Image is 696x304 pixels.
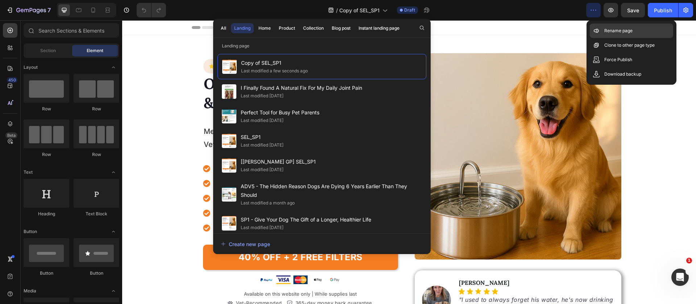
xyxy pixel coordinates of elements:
button: All [217,23,229,33]
button: Blog post [328,23,354,33]
span: Section [40,47,56,54]
div: Landing [234,25,250,31]
span: Toggle open [108,285,119,297]
p: Clone to other page type [604,42,655,49]
div: Button [74,270,119,276]
div: Beta [5,132,17,138]
img: Captura_de_pantalla_2025-06-27_a_la_s_1.49.00_p._m..png [300,265,329,294]
button: Create new page [220,237,423,251]
div: Last modified [DATE] [241,224,283,231]
div: Row [74,151,119,158]
span: Perfect Tool for Busy Pet Parents [241,108,319,117]
span: Toggle open [108,166,119,178]
div: Last modified [DATE] [241,92,283,100]
span: I Finally Found A Natural Fix For My Daily Joint Pain [241,84,362,92]
img: 495611768014373769-47762bdc-c92b-46d1-973d-50401e2847fe.png [137,255,220,264]
button: Landing [231,23,254,33]
i: "I used to always forget his water, he's now drinking way more than ever. He's more active, and o... [337,276,491,300]
div: 450 [7,77,17,83]
span: Text [24,169,33,176]
span: 365-day money back guarantee [173,280,250,286]
button: Collection [300,23,327,33]
span: Element [87,47,103,54]
span: Meet The Water Fountain That 50,000+ Dog Parents & Vets Obsess Over! [82,107,271,128]
span: 1 [686,258,692,263]
span: SEL_SP1 [241,133,283,142]
span: Layout [24,64,38,71]
div: Heading [24,211,69,217]
div: Collection [303,25,324,31]
div: Publish [654,7,672,14]
strong: 40% OFF + 2 FREE FILTERS [116,231,240,242]
div: Button [24,270,69,276]
span: Copy of SEL_SP1 [241,59,308,67]
strong: (+392 reviews) [149,43,187,48]
span: Button [24,228,37,235]
p: 7 [47,6,51,14]
div: Home [258,25,271,31]
strong: [PERSON_NAME] [337,259,387,266]
p: Landing page [213,42,431,50]
div: Last modified [DATE] [241,117,283,124]
a: 40% OFF + 2 FREE FILTERS [81,224,276,250]
iframe: Intercom live chat [671,269,689,286]
span: Stainless Steel [94,144,137,152]
button: Publish [648,3,678,17]
span: SP1 - Give Your Dog The Gift of a Longer, Healthier Life [241,215,371,224]
span: Whisper Quiet [94,203,138,212]
div: Row [74,106,119,112]
div: Last modified a few seconds ago [241,67,308,75]
button: Instant landing page [355,23,403,33]
span: Toggle open [108,226,119,237]
div: Last modified [DATE] [241,142,283,149]
div: Row [24,106,69,112]
p: Download backup [604,71,641,78]
button: Save [621,3,645,17]
span: [[PERSON_NAME] GP] SEL_SP1 [241,157,316,166]
strong: Offer Your Dog A Happier & Healthier Life [82,54,264,92]
div: Blog post [332,25,351,31]
input: Search Sections & Elements [24,23,119,38]
button: Product [275,23,298,33]
img: gempages_563977540721444005-cd45cee3-3a3c-4896-b014-3014dcfbfb60.webp [293,33,499,239]
span: Large 7L Capacity [94,189,148,197]
div: Text Block [74,211,119,217]
iframe: Design area [122,20,696,304]
div: Last modified a month ago [241,199,295,207]
div: Instant landing page [359,25,399,31]
span: ADV5 - The Hidden Reason Dogs Are Dying 6 Years Earlier Than They Should [241,182,422,199]
p: Rename page [604,27,633,34]
div: Create new page [221,240,270,248]
button: Home [255,23,274,33]
span: Vet-Recommended [114,280,160,286]
span: Copy of SEL_SP1 [339,7,380,14]
span: Save [627,7,639,13]
button: 7 [3,3,54,17]
span: Toggle open [108,62,119,73]
span: Draft [404,7,415,13]
p: Force Publish [604,56,632,63]
div: Row [24,151,69,158]
span: Available on this website only | While supplies last [122,271,235,276]
div: Product [279,25,295,31]
div: Undo/Redo [137,3,166,17]
span: / [336,7,338,14]
div: Last modified [DATE] [241,166,283,173]
div: All [221,25,226,31]
span: Triple Filtration System [94,159,166,167]
span: Media [24,288,36,294]
span: Easy To Clean & Dishwasher Safe [94,174,194,182]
